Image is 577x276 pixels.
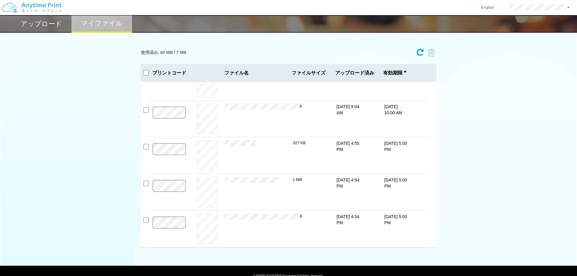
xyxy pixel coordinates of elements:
h3: プリントコード [148,70,191,76]
h2: アップロード [21,20,62,28]
p: [DATE] 10:00 AM [384,104,407,116]
span: アップロード済み [335,70,374,76]
span: 有効期限 [383,70,406,76]
span: ファイルサイズ [292,70,326,76]
p: [DATE] 4:54 PM [337,214,360,226]
p: [DATE] 5:00 PM [384,140,407,152]
span: 327 KB [293,141,306,145]
p: [DATE] 4:54 PM [337,177,360,189]
p: [DATE] 5:00 PM [384,214,407,226]
h2: マイファイル [81,20,123,27]
h3: 使用済み: 60 MB / 7 MB [141,50,187,55]
span: ファイル名 [224,70,289,76]
p: [DATE] 9:04 AM [337,104,360,116]
p: [DATE] 5:00 PM [384,177,407,189]
p: [DATE] 4:55 PM [337,140,360,152]
span: 1 MB [293,177,302,182]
